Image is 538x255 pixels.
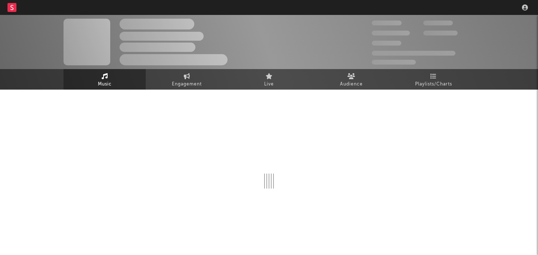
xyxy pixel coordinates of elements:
span: 300,000 [372,21,402,25]
span: Music [98,80,112,89]
span: 50,000,000 Monthly Listeners [372,51,455,56]
a: Playlists/Charts [392,69,474,90]
span: Playlists/Charts [415,80,452,89]
a: Engagement [146,69,228,90]
a: Audience [310,69,392,90]
a: Live [228,69,310,90]
a: Music [64,69,146,90]
span: Live [264,80,274,89]
span: 100,000 [423,21,453,25]
span: 1,000,000 [423,31,458,35]
span: 50,000,000 [372,31,410,35]
span: Jump Score: 85.0 [372,60,416,65]
span: Audience [340,80,363,89]
span: Engagement [172,80,202,89]
span: 100,000 [372,41,401,46]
